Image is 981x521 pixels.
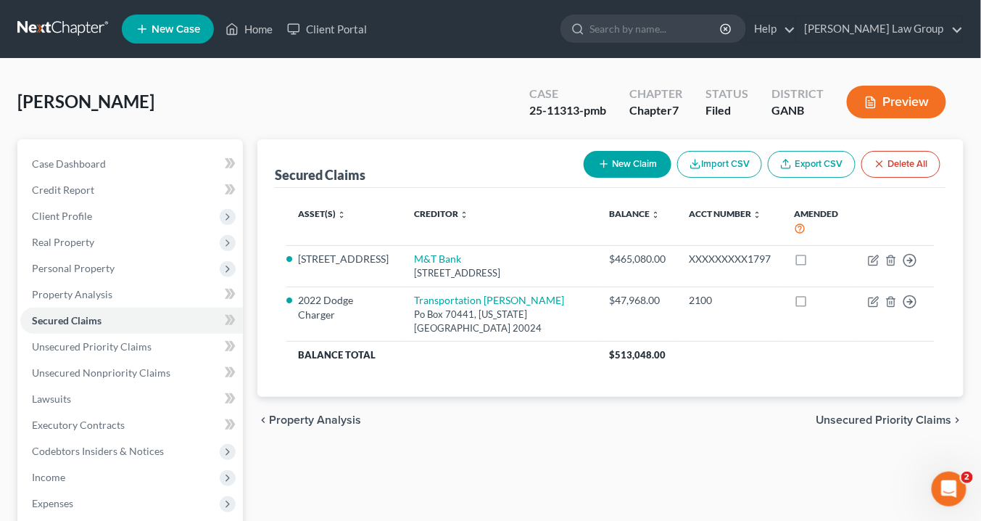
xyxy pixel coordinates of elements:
a: Export CSV [768,151,856,178]
span: Codebtors Insiders & Notices [32,445,164,457]
a: Home [218,16,280,42]
a: Secured Claims [20,308,243,334]
span: 2 [961,472,973,483]
div: Filed [705,102,748,119]
div: District [771,86,824,102]
button: Import CSV [677,151,762,178]
a: Executory Contracts [20,412,243,438]
span: Unsecured Priority Claims [32,340,152,353]
a: M&T Bank [414,253,461,265]
span: Client Profile [32,210,92,222]
div: $47,968.00 [610,293,666,308]
span: Income [32,471,65,483]
div: [STREET_ADDRESS] [414,266,587,280]
span: Real Property [32,236,94,248]
div: Status [705,86,748,102]
div: Chapter [629,86,682,102]
i: unfold_more [652,210,661,219]
span: Unsecured Nonpriority Claims [32,366,170,379]
a: Creditor unfold_more [414,208,468,219]
i: chevron_right [952,414,964,426]
span: Property Analysis [32,288,112,300]
a: Transportation [PERSON_NAME] [414,294,564,306]
span: 7 [672,103,679,117]
span: Lawsuits [32,393,71,405]
li: [STREET_ADDRESS] [298,252,391,266]
span: Executory Contracts [32,419,125,431]
i: unfold_more [753,210,762,219]
button: chevron_left Property Analysis [257,414,361,426]
th: Balance Total [286,342,597,368]
span: New Case [152,24,200,35]
a: Property Analysis [20,282,243,308]
div: Po Box 70441, [US_STATE][GEOGRAPHIC_DATA] 20024 [414,308,587,335]
a: Help [747,16,795,42]
a: Client Portal [280,16,374,42]
a: Acct Number unfold_more [690,208,762,219]
button: Delete All [861,151,940,178]
div: Case [529,86,606,102]
div: 2100 [690,293,771,308]
iframe: Intercom live chat [932,472,966,506]
li: 2022 Dodge Charger [298,293,391,322]
input: Search by name... [589,15,722,42]
th: Amended [783,200,856,245]
i: chevron_left [257,414,269,426]
button: Preview [847,86,946,118]
div: 25-11313-pmb [529,102,606,119]
span: Unsecured Priority Claims [816,414,952,426]
a: Balance unfold_more [610,208,661,219]
span: Property Analysis [269,414,361,426]
a: Asset(s) unfold_more [298,208,346,219]
span: Case Dashboard [32,157,106,170]
span: Personal Property [32,262,115,274]
div: Secured Claims [275,166,365,184]
span: $513,048.00 [610,349,666,361]
i: unfold_more [460,210,468,219]
button: Unsecured Priority Claims chevron_right [816,414,964,426]
i: unfold_more [337,210,346,219]
a: Unsecured Priority Claims [20,334,243,360]
a: Case Dashboard [20,151,243,177]
div: Chapter [629,102,682,119]
a: Credit Report [20,177,243,203]
a: Lawsuits [20,386,243,412]
div: XXXXXXXXX1797 [690,252,771,266]
a: [PERSON_NAME] Law Group [797,16,963,42]
span: Credit Report [32,184,94,196]
div: $465,080.00 [610,252,666,266]
div: GANB [771,102,824,119]
span: Expenses [32,497,73,509]
a: Unsecured Nonpriority Claims [20,360,243,386]
button: New Claim [584,151,671,178]
span: Secured Claims [32,314,102,327]
span: [PERSON_NAME] [17,91,154,112]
